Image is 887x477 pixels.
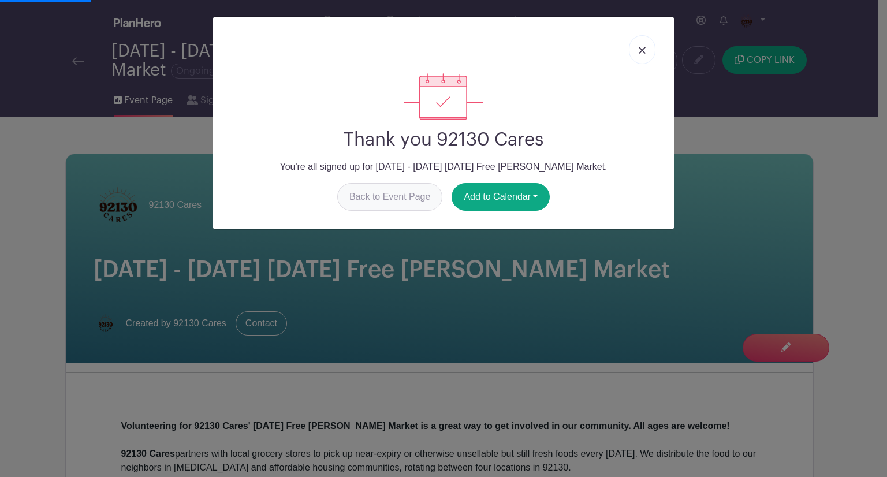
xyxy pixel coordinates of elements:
button: Add to Calendar [452,183,550,211]
a: Back to Event Page [337,183,443,211]
p: You're all signed up for [DATE] - [DATE] [DATE] Free [PERSON_NAME] Market. [222,160,665,174]
img: signup_complete-c468d5dda3e2740ee63a24cb0ba0d3ce5d8a4ecd24259e683200fb1569d990c8.svg [404,73,483,120]
img: close_button-5f87c8562297e5c2d7936805f587ecaba9071eb48480494691a3f1689db116b3.svg [639,47,646,54]
h2: Thank you 92130 Cares [222,129,665,151]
